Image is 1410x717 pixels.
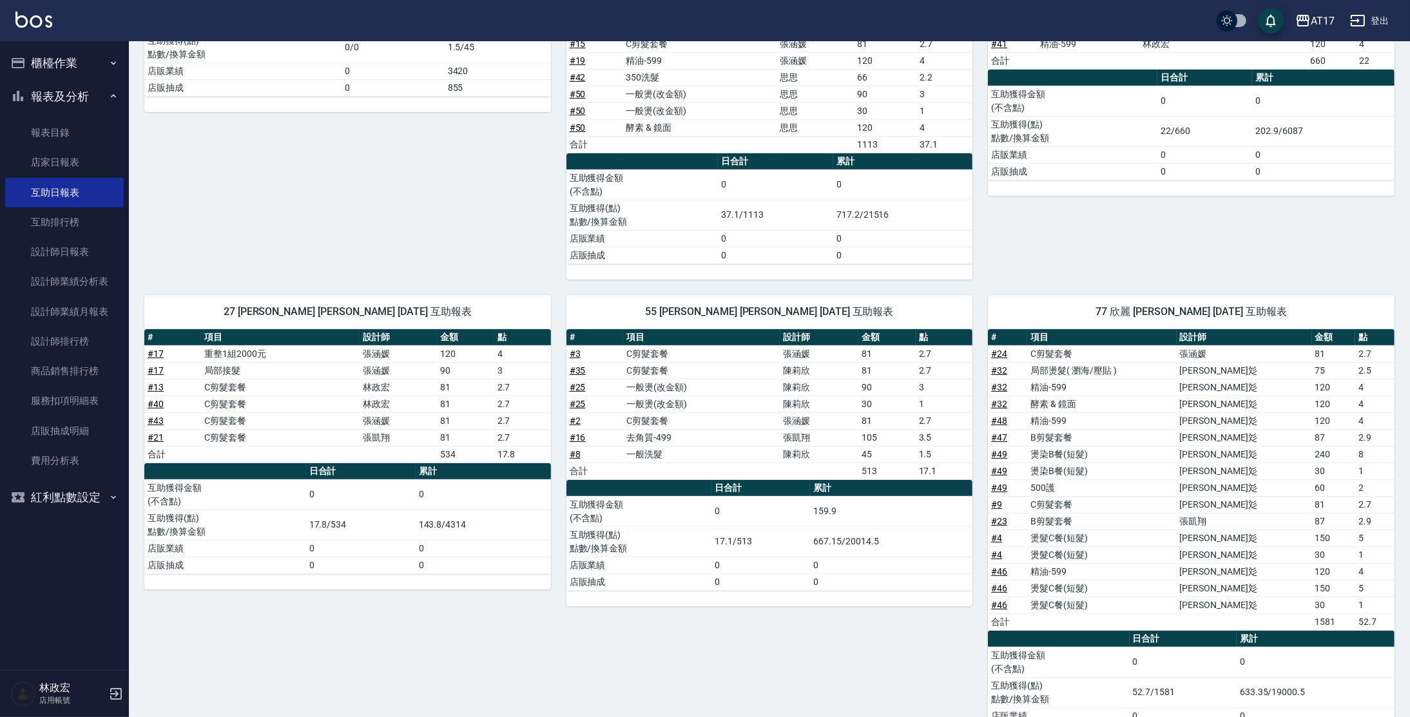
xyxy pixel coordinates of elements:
td: 513 [858,463,916,479]
th: 累計 [833,153,972,170]
td: 酵素 & 鏡面 [1027,396,1176,412]
td: [PERSON_NAME]彣 [1177,463,1312,479]
td: C剪髮套餐 [1027,345,1176,362]
button: 登出 [1345,9,1395,33]
th: 日合計 [306,463,416,480]
a: #21 [148,432,164,443]
td: 2.7 [1355,345,1395,362]
td: 120 [854,119,916,136]
td: 1.5 [916,446,973,463]
td: [PERSON_NAME]彣 [1177,563,1312,580]
td: 120 [854,52,916,69]
a: #9 [991,499,1002,510]
a: #4 [991,550,1002,560]
td: 局部燙髮( 瀏海/壓貼 ) [1027,362,1176,379]
a: #15 [570,39,586,49]
td: 陳莉欣 [780,362,858,379]
td: [PERSON_NAME]彣 [1177,580,1312,597]
a: #48 [991,416,1007,426]
a: #46 [991,600,1007,610]
th: 設計師 [360,329,438,346]
td: 4 [1355,563,1395,580]
td: 張涵媛 [777,35,855,52]
a: 設計師業績分析表 [5,267,124,296]
td: 店販業績 [144,62,342,79]
table: a dense table [988,329,1395,631]
td: 0 [718,247,833,263]
td: 120 [1308,35,1357,52]
td: 一般燙(改金額) [623,86,777,102]
th: 項目 [201,329,360,346]
a: #32 [991,382,1007,392]
td: 90 [437,362,494,379]
td: 2 [1355,479,1395,496]
td: 0 [416,479,551,510]
td: 林政宏 [360,396,438,412]
td: [PERSON_NAME]彣 [1177,446,1312,463]
th: 累計 [810,480,972,497]
td: 去角質-499 [623,429,780,446]
td: 張凱翔 [780,429,858,446]
td: 2.7 [916,35,972,52]
td: 660 [1308,52,1357,69]
td: 張涵媛 [360,412,438,429]
td: 0 [718,169,833,200]
td: 店販業績 [566,557,712,573]
button: 報表及分析 [5,80,124,113]
table: a dense table [988,70,1395,180]
a: #50 [570,122,586,133]
td: 合計 [988,52,1037,69]
th: 日合計 [1157,70,1252,86]
td: C剪髮套餐 [623,412,780,429]
a: #19 [570,55,586,66]
a: #41 [991,39,1007,49]
a: #50 [570,89,586,99]
td: 2.5 [1355,362,1395,379]
a: 服務扣項明細表 [5,386,124,416]
td: [PERSON_NAME]彣 [1177,496,1312,513]
td: 0 [711,573,810,590]
td: 0 [306,479,416,510]
td: 2.9 [1355,429,1395,446]
td: 思思 [777,119,855,136]
td: 2.7 [494,412,551,429]
td: 精油-599 [1027,563,1176,580]
td: 0 [306,557,416,573]
td: 張涵媛 [777,52,855,69]
td: 陳莉欣 [780,379,858,396]
a: #32 [991,399,1007,409]
th: 金額 [437,329,494,346]
td: 店販業績 [144,540,306,557]
td: 1 [1355,463,1395,479]
td: 81 [854,35,916,52]
td: 150 [1312,530,1355,546]
td: 81 [858,412,916,429]
td: 4 [494,345,551,362]
td: 燙髮C餐(短髮) [1027,530,1176,546]
a: #4 [991,533,1002,543]
td: 4 [916,52,972,69]
td: 2.9 [1355,513,1395,530]
td: 思思 [777,102,855,119]
td: 120 [1312,563,1355,580]
td: 思思 [777,69,855,86]
td: 855 [445,79,551,96]
td: 精油-599 [1027,412,1176,429]
td: 思思 [777,86,855,102]
td: 精油-599 [623,52,777,69]
td: 81 [858,345,916,362]
th: 日合計 [711,480,810,497]
td: [PERSON_NAME]彣 [1177,379,1312,396]
td: 2.7 [494,379,551,396]
td: 張涵媛 [780,412,858,429]
td: 互助獲得(點) 點數/換算金額 [144,510,306,540]
td: 120 [1312,379,1355,396]
td: 張凱翔 [1177,513,1312,530]
th: # [988,329,1027,346]
a: 店販抽成明細 [5,416,124,446]
td: 0 [711,557,810,573]
a: #47 [991,432,1007,443]
td: 精油-599 [1027,379,1176,396]
td: 3420 [445,62,551,79]
td: 0 [1157,86,1252,116]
